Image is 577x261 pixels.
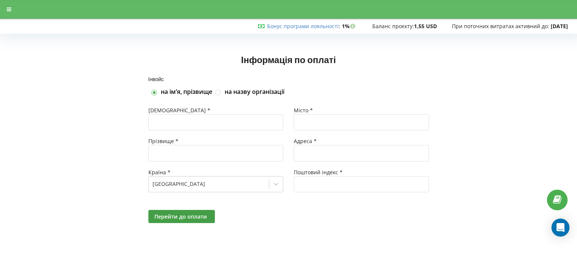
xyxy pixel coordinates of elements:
span: Баланс проєкту: [372,23,414,30]
span: При поточних витратах активний до: [452,23,549,30]
span: Країна * [148,169,171,176]
div: Open Intercom Messenger [551,219,569,237]
span: Адреса * [294,137,317,145]
label: на імʼя, прізвище [161,88,212,96]
span: Перейти до оплати [154,213,207,220]
strong: 1,55 USD [414,23,437,30]
span: Інвойс [148,76,164,82]
button: Перейти до оплати [148,210,215,223]
span: Інформація по оплаті [241,54,336,65]
strong: [DATE] [551,23,568,30]
label: на назву організації [225,88,284,96]
span: Місто * [294,107,313,114]
a: Бонус програми лояльності [267,23,339,30]
span: : [267,23,340,30]
span: Поштовий індекс * [294,169,343,176]
span: [DEMOGRAPHIC_DATA] * [148,107,210,114]
span: Прізвище * [148,137,178,145]
strong: 1% [342,23,357,30]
